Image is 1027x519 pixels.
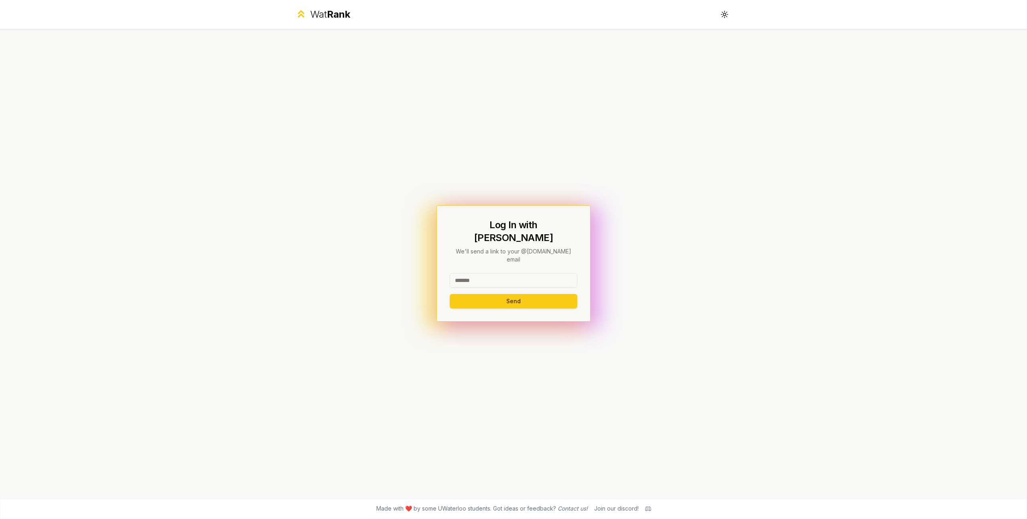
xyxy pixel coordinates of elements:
[310,8,350,21] div: Wat
[558,505,588,512] a: Contact us!
[450,247,577,264] p: We'll send a link to your @[DOMAIN_NAME] email
[594,505,639,513] div: Join our discord!
[295,8,350,21] a: WatRank
[376,505,588,513] span: Made with ❤️ by some UWaterloo students. Got ideas or feedback?
[450,294,577,308] button: Send
[327,8,350,20] span: Rank
[450,219,577,244] h1: Log In with [PERSON_NAME]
